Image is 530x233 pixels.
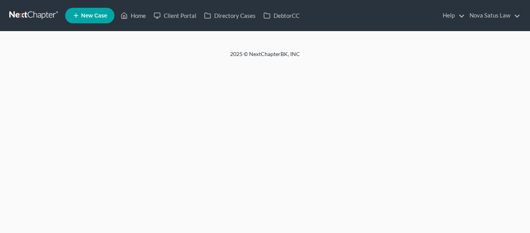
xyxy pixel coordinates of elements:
[260,9,303,23] a: DebtorCC
[44,50,486,64] div: 2025 © NextChapterBK, INC
[200,9,260,23] a: Directory Cases
[65,8,114,23] new-legal-case-button: New Case
[117,9,150,23] a: Home
[466,9,520,23] a: Nova Satus Law
[439,9,465,23] a: Help
[150,9,200,23] a: Client Portal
